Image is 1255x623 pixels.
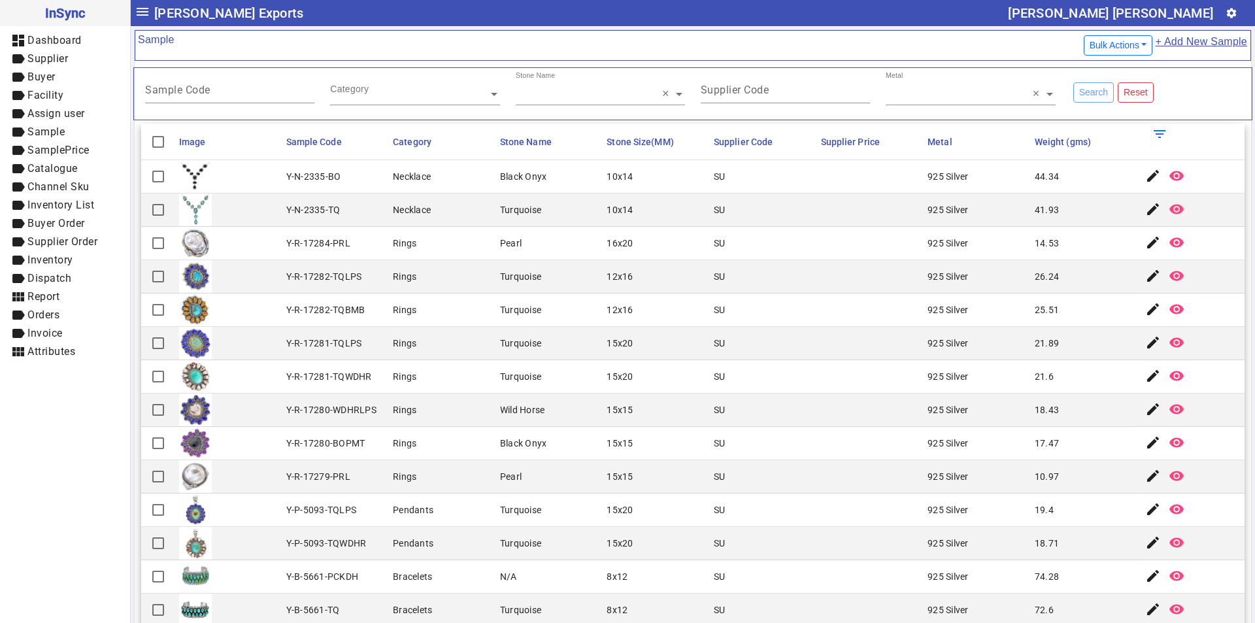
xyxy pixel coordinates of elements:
div: SU [714,403,726,416]
mat-icon: label [10,51,26,67]
mat-icon: remove_red_eye [1169,568,1184,584]
div: SU [714,370,726,383]
mat-icon: label [10,197,26,213]
div: 25.51 [1035,303,1059,316]
div: 10.97 [1035,470,1059,483]
span: Supplier [27,52,68,65]
div: 925 Silver [928,270,969,283]
mat-icon: remove_red_eye [1169,201,1184,217]
div: 925 Silver [928,503,969,516]
mat-icon: edit [1145,368,1161,384]
mat-icon: remove_red_eye [1169,335,1184,350]
div: 18.71 [1035,537,1059,550]
span: Metal [928,137,952,147]
mat-icon: edit [1145,268,1161,284]
div: Pendants [393,503,433,516]
span: Sample Code [286,137,342,147]
mat-icon: remove_red_eye [1169,401,1184,417]
mat-icon: menu [135,4,150,20]
span: Supplier Price [821,137,880,147]
div: Black Onyx [500,170,547,183]
div: 925 Silver [928,303,969,316]
mat-icon: edit [1145,201,1161,217]
img: 7e4def86-5eed-4b56-9efc-076dce8ebfa9 [179,360,212,393]
div: Turquoise [500,270,541,283]
div: Rings [393,303,416,316]
mat-icon: view_module [10,289,26,305]
span: SamplePrice [27,144,90,156]
span: Invoice [27,327,63,339]
img: db4f8e37-2ac8-483c-81ff-0e636eae71ee [179,394,212,426]
div: Rings [393,270,416,283]
div: [PERSON_NAME] [PERSON_NAME] [1008,3,1213,24]
img: 6b0718a6-5673-489f-b7cd-bb7ac50a94b7 [179,427,212,460]
img: 6e63819f-fddf-4c1c-a4b4-692ae58c6c06 [179,160,212,193]
span: Sample [27,126,65,138]
div: Y-R-17280-WDHRLPS [286,403,376,416]
span: Orders [27,309,59,321]
div: SU [714,570,726,583]
div: Y-B-5661-TQ [286,603,340,616]
mat-icon: filter_list [1152,126,1167,142]
mat-label: Sample Code [145,84,210,96]
div: Y-N-2335-TQ [286,203,341,216]
div: 925 Silver [928,237,969,250]
div: SU [714,503,726,516]
div: SU [714,237,726,250]
span: Facility [27,89,63,101]
div: SU [714,270,726,283]
mat-icon: label [10,161,26,177]
div: 15x15 [607,470,633,483]
img: e7873f7c-6c6f-44a6-8f0d-5c484613a388 [179,194,212,226]
span: Dashboard [27,34,82,46]
span: Report [27,290,59,303]
div: Y-B-5661-PCKDH [286,570,359,583]
div: SU [714,603,726,616]
div: 12x16 [607,303,633,316]
img: abc80f73-b549-4a76-a249-4fc28ae40ca2 [179,560,212,593]
mat-icon: dashboard [10,33,26,48]
mat-icon: label [10,179,26,195]
div: SU [714,537,726,550]
span: Catalogue [27,162,78,175]
mat-icon: label [10,88,26,103]
div: 21.6 [1035,370,1054,383]
span: InSync [10,3,120,24]
mat-icon: remove_red_eye [1169,535,1184,550]
div: Category [330,82,369,95]
div: 925 Silver [928,437,969,450]
div: Turquoise [500,603,541,616]
span: Image [179,137,206,147]
div: Rings [393,370,416,383]
div: Pearl [500,237,522,250]
mat-icon: remove_red_eye [1169,468,1184,484]
div: 21.89 [1035,337,1059,350]
span: Supplier Code [714,137,773,147]
div: Turquoise [500,337,541,350]
mat-icon: remove_red_eye [1169,168,1184,184]
div: 16x20 [607,237,633,250]
div: 10x14 [607,170,633,183]
span: Buyer [27,71,56,83]
div: Y-N-2335-BO [286,170,341,183]
div: 8x12 [607,570,627,583]
div: 15x20 [607,337,633,350]
div: 15x20 [607,503,633,516]
div: Rings [393,470,416,483]
mat-label: Supplier Code [701,84,769,96]
div: Y-R-17282-TQBMB [286,303,365,316]
mat-icon: edit [1145,168,1161,184]
div: Rings [393,437,416,450]
span: [PERSON_NAME] Exports [154,3,303,24]
div: 15x20 [607,370,633,383]
div: Turquoise [500,503,541,516]
div: 15x15 [607,437,633,450]
mat-icon: edit [1145,301,1161,317]
div: Wild Horse [500,403,545,416]
mat-icon: edit [1145,535,1161,550]
div: Pearl [500,470,522,483]
div: SU [714,170,726,183]
span: Clear all [1033,88,1044,101]
span: Stone Name [500,137,552,147]
mat-icon: edit [1145,501,1161,517]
